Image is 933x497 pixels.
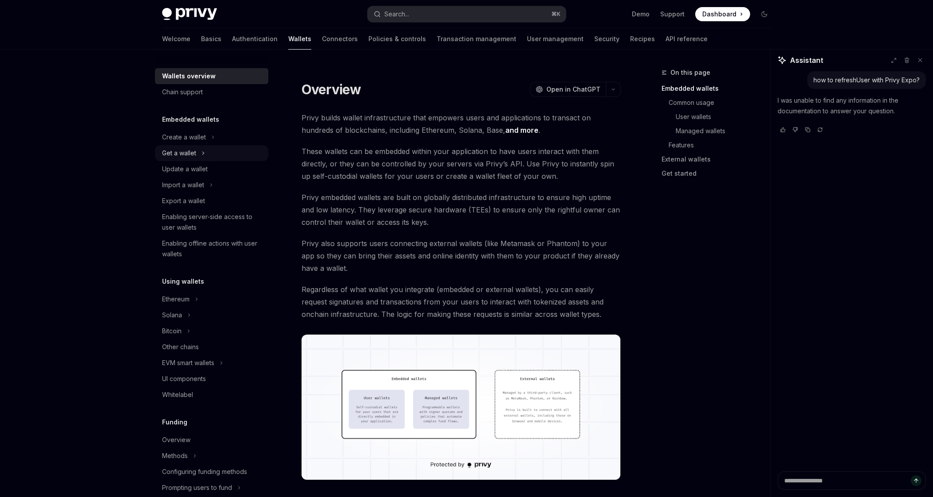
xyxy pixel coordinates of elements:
[155,371,268,387] a: UI components
[162,294,190,304] div: Ethereum
[162,389,193,400] div: Whitelabel
[162,358,214,368] div: EVM smart wallets
[155,387,268,403] a: Whitelabel
[302,145,621,182] span: These wallets can be embedded within your application to have users interact with them directly, ...
[162,114,219,125] h5: Embedded wallets
[778,471,926,490] textarea: Ask a question...
[527,28,584,50] a: User management
[162,8,217,20] img: dark logo
[660,10,685,19] a: Support
[155,235,268,262] a: Enabling offline actions with user wallets
[155,323,268,339] button: Toggle Bitcoin section
[162,87,203,97] div: Chain support
[322,28,358,50] a: Connectors
[302,335,621,480] img: images/walletoverview.png
[155,448,268,464] button: Toggle Methods section
[757,7,771,21] button: Toggle dark mode
[302,191,621,228] span: Privy embedded wallets are built on globally distributed infrastructure to ensure high uptime and...
[201,28,221,50] a: Basics
[162,482,232,493] div: Prompting users to fund
[155,432,268,448] a: Overview
[662,166,778,181] a: Get started
[368,6,566,22] button: Open search
[162,342,199,352] div: Other chains
[302,237,621,274] span: Privy also supports users connecting external wallets (like Metamask or Phantom) to your app so t...
[813,76,920,85] div: how to refreshUser with Privy Expo?
[155,339,268,355] a: Other chains
[778,125,788,134] button: Vote that response was good
[155,464,268,480] a: Configuring funding methods
[302,112,621,136] span: Privy builds wallet infrastructure that empowers users and applications to transact on hundreds o...
[662,110,778,124] a: User wallets
[790,55,823,65] span: Assistant
[162,28,190,50] a: Welcome
[302,81,361,97] h1: Overview
[155,145,268,161] button: Toggle Get a wallet section
[162,71,216,81] div: Wallets overview
[155,480,268,496] button: Toggle Prompting users to fund section
[162,148,196,158] div: Get a wallet
[155,291,268,307] button: Toggle Ethereum section
[662,124,778,138] a: Managed wallets
[662,96,778,110] a: Common usage
[155,84,268,100] a: Chain support
[162,466,247,477] div: Configuring funding methods
[662,81,778,96] a: Embedded wallets
[802,125,813,134] button: Copy chat response
[162,164,208,174] div: Update a wallet
[155,129,268,145] button: Toggle Create a wallet section
[288,28,311,50] a: Wallets
[232,28,278,50] a: Authentication
[662,138,778,152] a: Features
[662,152,778,166] a: External wallets
[630,28,655,50] a: Recipes
[778,95,926,116] p: I was unable to find any information in the documentation to answer your question.
[695,7,750,21] a: Dashboard
[162,310,182,320] div: Solana
[632,10,650,19] a: Demo
[155,193,268,209] a: Export a wallet
[155,161,268,177] a: Update a wallet
[162,326,182,336] div: Bitcoin
[670,67,710,78] span: On this page
[155,177,268,193] button: Toggle Import a wallet section
[790,125,801,134] button: Vote that response was not good
[162,417,187,428] h5: Funding
[155,355,268,371] button: Toggle EVM smart wallets section
[162,196,205,206] div: Export a wallet
[162,132,206,143] div: Create a wallet
[368,28,426,50] a: Policies & controls
[815,125,825,134] button: Reload last chat
[666,28,708,50] a: API reference
[505,126,538,135] a: and more
[162,238,263,259] div: Enabling offline actions with user wallets
[162,276,204,287] h5: Using wallets
[384,9,409,19] div: Search...
[155,307,268,323] button: Toggle Solana section
[162,374,206,384] div: UI components
[155,209,268,235] a: Enabling server-side access to user wallets
[162,212,263,233] div: Enabling server-side access to user wallets
[530,82,606,97] button: Open in ChatGPT
[302,283,621,320] span: Regardless of what wallet you integrate (embedded or external wallets), you can easily request si...
[702,10,736,19] span: Dashboard
[546,85,600,94] span: Open in ChatGPT
[551,11,561,18] span: ⌘ K
[162,451,188,461] div: Methods
[911,475,921,486] button: Send message
[594,28,619,50] a: Security
[162,435,190,445] div: Overview
[162,180,204,190] div: Import a wallet
[155,68,268,84] a: Wallets overview
[437,28,516,50] a: Transaction management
